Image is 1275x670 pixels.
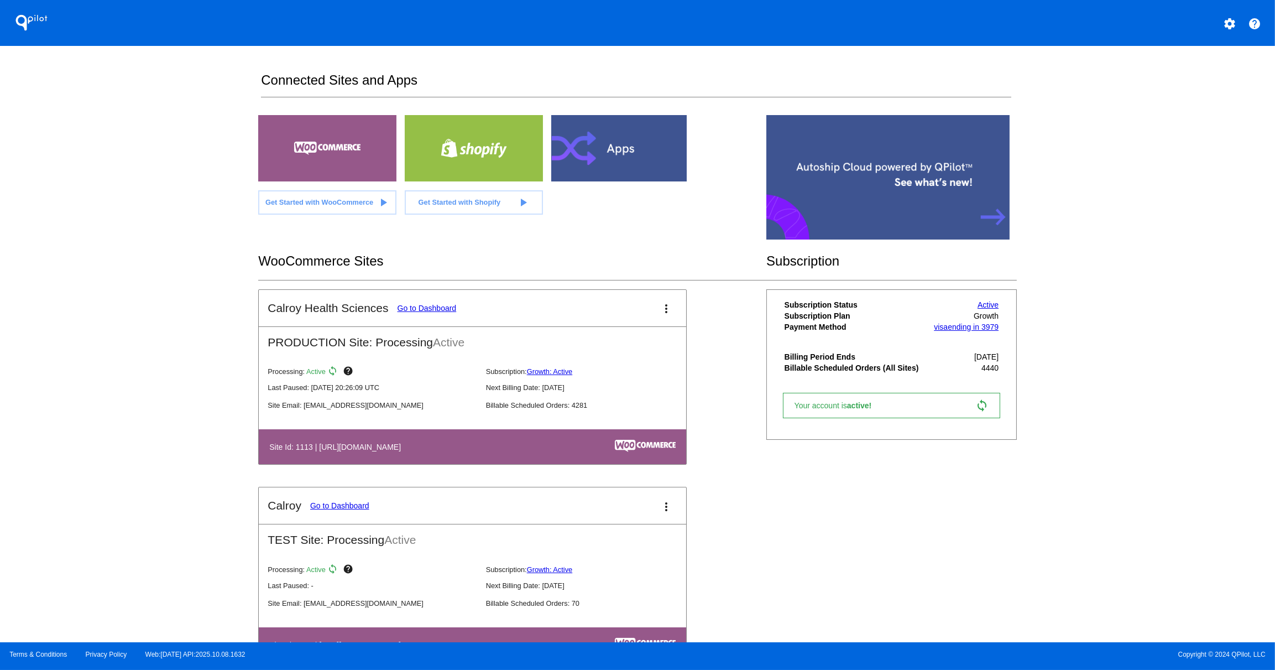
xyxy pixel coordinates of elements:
mat-icon: settings [1223,17,1236,30]
span: Your account is [795,401,883,410]
mat-icon: help [343,564,356,577]
span: active! [847,401,877,410]
th: Billing Period Ends [784,352,928,362]
span: Copyright © 2024 QPilot, LLC [647,651,1266,658]
mat-icon: help [343,366,356,379]
h2: Calroy [268,499,301,512]
h4: Site Id: 2001 | [URL][DOMAIN_NAME] [269,641,406,650]
a: Get Started with Shopify [405,190,543,215]
mat-icon: play_arrow [516,196,530,209]
th: Subscription Status [784,300,928,310]
span: 4440 [981,363,999,372]
p: Subscription: [486,565,695,574]
a: Go to Dashboard [398,304,457,313]
p: Next Billing Date: [DATE] [486,383,695,392]
a: Get Started with WooCommerce [258,190,396,215]
mat-icon: sync [975,399,989,412]
p: Last Paused: [DATE] 20:26:09 UTC [268,383,477,392]
p: Processing: [268,366,477,379]
span: [DATE] [974,352,999,361]
p: Subscription: [486,367,695,376]
h4: Site Id: 1113 | [URL][DOMAIN_NAME] [269,443,406,451]
mat-icon: more_vert [660,500,673,513]
a: Go to Dashboard [310,501,369,510]
h2: Calroy Health Sciences [268,302,388,315]
span: Active [433,336,464,349]
a: Growth: Active [527,565,573,574]
h2: Subscription [766,253,1017,269]
mat-icon: sync [327,366,341,379]
a: visaending in 3979 [934,323,999,331]
h1: QPilot [9,12,54,34]
a: Privacy Policy [86,651,127,658]
p: Site Email: [EMAIL_ADDRESS][DOMAIN_NAME] [268,401,477,409]
mat-icon: more_vert [660,302,673,315]
p: Processing: [268,564,477,577]
img: c53aa0e5-ae75-48aa-9bee-956650975ee5 [615,440,676,452]
a: Web:[DATE] API:2025.10.08.1632 [145,651,245,658]
img: c53aa0e5-ae75-48aa-9bee-956650975ee5 [615,638,676,650]
p: Billable Scheduled Orders: 70 [486,599,695,607]
p: Billable Scheduled Orders: 4281 [486,401,695,409]
span: Get Started with Shopify [419,198,501,206]
a: Your account isactive! sync [783,393,1000,418]
h2: WooCommerce Sites [258,253,766,269]
span: Active [384,533,416,546]
p: Last Paused: - [268,581,477,590]
span: Growth [974,311,999,320]
span: Active [306,367,326,376]
a: Active [978,300,999,309]
a: Growth: Active [527,367,573,376]
mat-icon: help [1248,17,1261,30]
h2: PRODUCTION Site: Processing [259,327,686,349]
span: Get Started with WooCommerce [265,198,373,206]
p: Next Billing Date: [DATE] [486,581,695,590]
th: Billable Scheduled Orders (All Sites) [784,363,928,373]
p: Site Email: [EMAIL_ADDRESS][DOMAIN_NAME] [268,599,477,607]
th: Payment Method [784,322,928,332]
th: Subscription Plan [784,311,928,321]
h2: Connected Sites and Apps [261,72,1011,97]
span: visa [934,323,948,331]
mat-icon: play_arrow [377,196,390,209]
h2: TEST Site: Processing [259,524,686,547]
mat-icon: sync [327,564,341,577]
span: Active [306,565,326,574]
a: Terms & Conditions [9,651,67,658]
